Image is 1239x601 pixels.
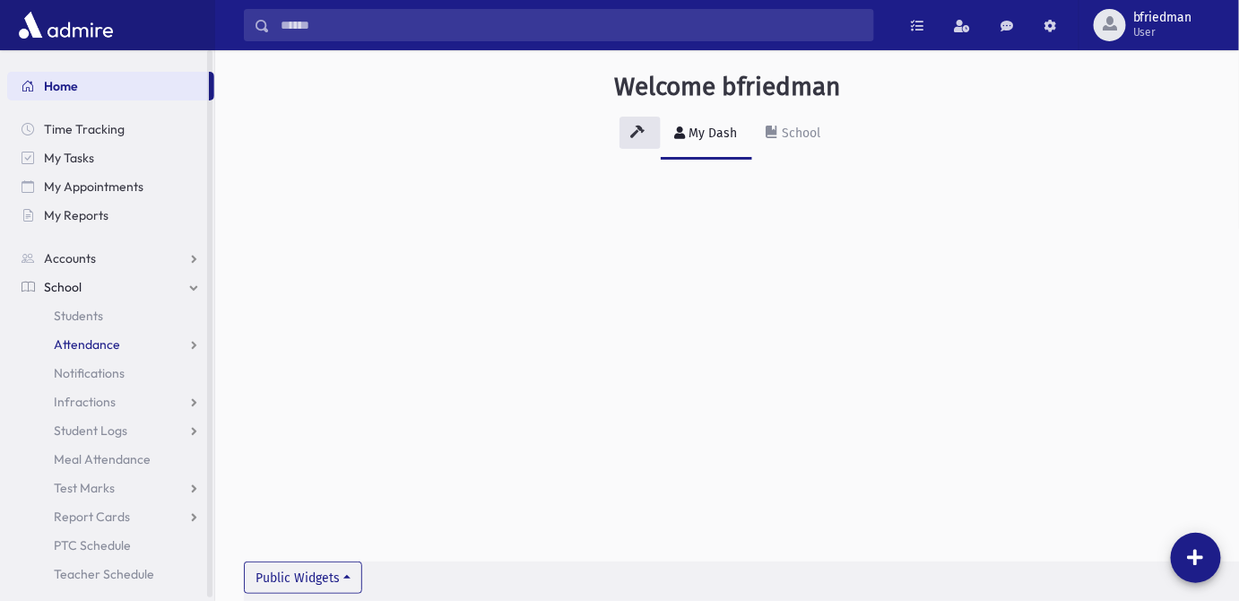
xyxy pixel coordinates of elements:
a: My Reports [7,201,214,230]
a: Infractions [7,388,214,416]
span: Report Cards [54,509,130,525]
a: Attendance [7,330,214,359]
a: My Dash [661,109,752,160]
span: Infractions [54,394,116,410]
a: School [7,273,214,301]
img: AdmirePro [14,7,117,43]
span: School [44,279,82,295]
a: Accounts [7,244,214,273]
span: Attendance [54,336,120,353]
a: Student Logs [7,416,214,445]
a: Students [7,301,214,330]
a: Home [7,72,209,100]
div: School [779,126,821,141]
span: Teacher Schedule [54,566,154,582]
span: Students [54,308,103,324]
span: My Appointments [44,179,143,195]
a: Notifications [7,359,214,388]
a: Meal Attendance [7,445,214,474]
span: My Tasks [44,150,94,166]
span: Time Tracking [44,121,125,137]
a: My Appointments [7,172,214,201]
h3: Welcome bfriedman [614,72,840,102]
a: Time Tracking [7,115,214,144]
span: PTC Schedule [54,537,131,553]
a: Report Cards [7,502,214,531]
button: Public Widgets [244,562,362,594]
span: Meal Attendance [54,451,151,467]
span: Student Logs [54,422,127,439]
span: User [1133,25,1192,39]
div: My Dash [686,126,738,141]
a: Teacher Schedule [7,560,214,588]
a: My Tasks [7,144,214,172]
a: PTC Schedule [7,531,214,560]
span: Accounts [44,250,96,266]
span: Home [44,78,78,94]
span: My Reports [44,207,108,223]
input: Search [270,9,873,41]
a: Test Marks [7,474,214,502]
a: School [752,109,836,160]
span: Test Marks [54,480,115,496]
span: bfriedman [1133,11,1192,25]
span: Notifications [54,365,125,381]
